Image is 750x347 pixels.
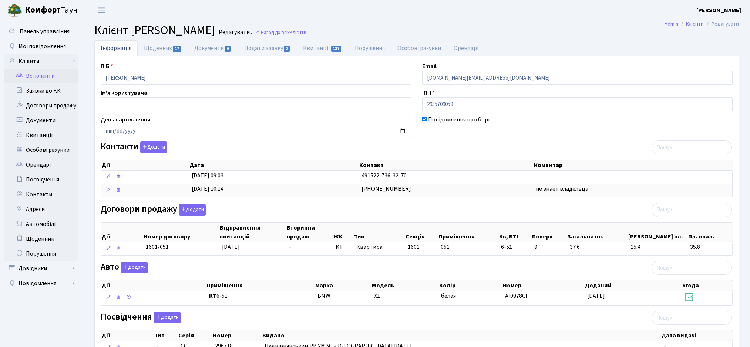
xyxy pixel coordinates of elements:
[353,223,405,242] th: Тип
[687,223,733,242] th: Пл. опал.
[101,262,148,273] label: Авто
[179,204,206,216] button: Договори продажу
[238,40,297,56] a: Подати заявку
[192,185,223,193] span: [DATE] 10:14
[422,62,437,71] label: Email
[505,292,527,300] span: AI0978CI
[138,40,188,56] a: Щоденник
[101,330,154,341] th: Дії
[20,27,70,36] span: Панель управління
[4,276,78,291] a: Повідомлення
[94,22,215,39] span: Клієнт [PERSON_NAME]
[219,223,286,242] th: Відправлення квитанцій
[173,46,181,52] span: 17
[189,160,359,170] th: Дата
[630,243,684,251] span: 15.4
[696,6,741,15] a: [PERSON_NAME]
[4,217,78,231] a: Автомобілі
[4,246,78,261] a: Порушення
[533,160,733,170] th: Коментар
[4,39,78,54] a: Мої повідомлення
[690,243,729,251] span: 35.8
[101,223,143,242] th: Дії
[19,42,66,50] span: Мої повідомлення
[587,292,605,300] span: [DATE]
[101,312,181,323] label: Посвідчення
[441,243,450,251] span: 051
[422,89,435,97] label: ІПН
[628,223,687,242] th: [PERSON_NAME] пл.
[336,243,351,251] span: КТ
[284,46,290,52] span: 2
[146,243,169,251] span: 1601/051
[4,24,78,39] a: Панель управління
[152,311,181,324] a: Додати
[101,160,189,170] th: Дії
[217,29,252,36] small: Редагувати .
[567,223,628,242] th: Загальна пл.
[4,98,78,113] a: Договори продажу
[652,140,732,154] input: Пошук...
[101,141,167,153] label: Контакти
[652,261,732,275] input: Пошук...
[290,29,306,36] span: Клієнти
[101,62,113,71] label: ПІБ
[4,143,78,157] a: Особові рахунки
[501,243,528,251] span: 6-51
[222,243,240,251] span: [DATE]
[661,330,732,341] th: Дата видачі
[192,171,223,180] span: [DATE] 09:03
[441,292,456,300] span: белая
[333,223,354,242] th: ЖК
[317,292,330,300] span: BMW
[584,280,682,291] th: Доданий
[536,185,588,193] span: не знает владельца
[531,223,567,242] th: Поверх
[225,46,231,52] span: 6
[101,204,206,216] label: Договори продажу
[665,20,678,28] a: Admin
[428,115,491,124] label: Повідомлення про борг
[4,113,78,128] a: Документи
[94,40,138,56] a: Інформація
[447,40,485,56] a: Орендарі
[534,243,564,251] span: 9
[652,311,732,325] input: Пошук...
[704,20,739,28] li: Редагувати
[121,262,148,273] button: Авто
[289,243,291,251] span: -
[212,330,262,341] th: Номер
[315,280,371,291] th: Марка
[682,280,733,291] th: Угода
[331,46,342,52] span: 137
[502,280,584,291] th: Номер
[25,4,61,16] b: Комфорт
[498,223,531,242] th: Кв, БТІ
[4,261,78,276] a: Довідники
[140,141,167,153] button: Контакти
[536,171,538,180] span: -
[297,40,348,56] a: Квитанції
[101,115,150,124] label: День народження
[438,223,498,242] th: Приміщення
[178,330,212,341] th: Серія
[4,157,78,172] a: Орендарі
[93,4,111,16] button: Переключити навігацію
[374,292,380,300] span: X1
[359,160,533,170] th: Контакт
[405,223,438,242] th: Секція
[653,16,750,32] nav: breadcrumb
[4,202,78,217] a: Адреси
[4,54,78,69] a: Клієнти
[4,83,78,98] a: Заявки до КК
[391,40,447,56] a: Особові рахунки
[4,172,78,187] a: Посвідчення
[101,89,147,97] label: Ім'я користувача
[570,243,625,251] span: 37.6
[4,128,78,143] a: Квитанції
[438,280,502,291] th: Колір
[138,140,167,153] a: Додати
[4,187,78,202] a: Контакти
[4,231,78,246] a: Щоденник
[25,4,78,17] span: Таун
